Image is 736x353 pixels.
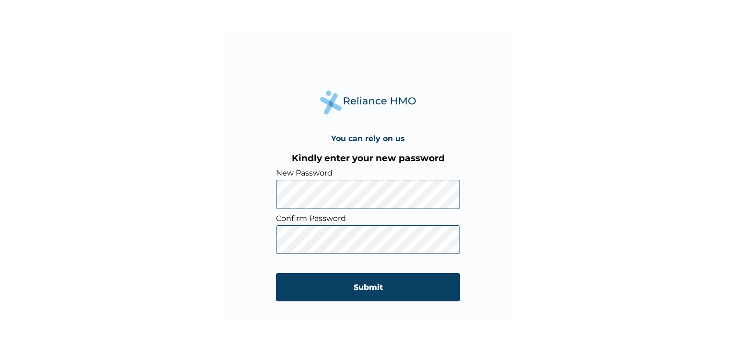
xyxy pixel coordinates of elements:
h4: You can rely on us [331,134,405,143]
label: Confirm Password [276,214,460,223]
input: Submit [276,273,460,301]
h3: Kindly enter your new password [276,153,460,164]
img: Reliance Health's Logo [320,90,416,115]
label: New Password [276,168,460,177]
